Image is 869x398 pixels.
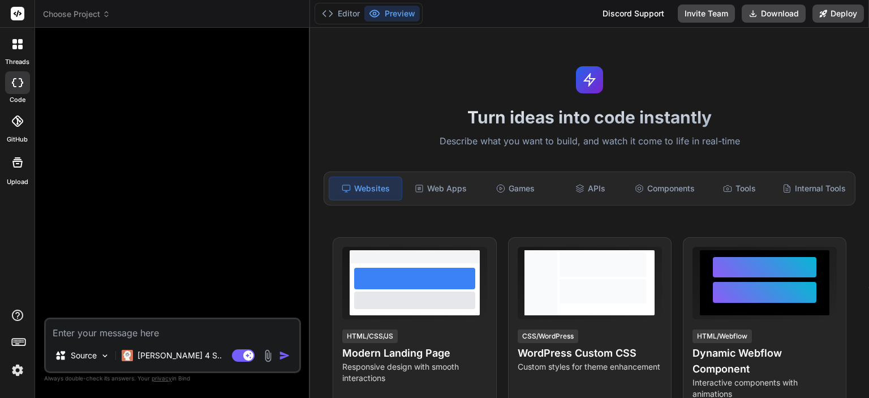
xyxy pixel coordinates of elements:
[100,351,110,361] img: Pick Models
[692,329,752,343] div: HTML/Webflow
[742,5,806,23] button: Download
[629,177,701,200] div: Components
[8,361,27,380] img: settings
[152,375,172,382] span: privacy
[692,345,837,377] h4: Dynamic Webflow Component
[596,5,671,23] div: Discord Support
[703,177,776,200] div: Tools
[554,177,626,200] div: APIs
[7,135,28,144] label: GitHub
[317,134,862,149] p: Describe what you want to build, and watch it come to life in real-time
[329,177,402,200] div: Websites
[342,329,398,343] div: HTML/CSS/JS
[479,177,552,200] div: Games
[279,350,290,361] img: icon
[317,107,862,127] h1: Turn ideas into code instantly
[518,345,662,361] h4: WordPress Custom CSS
[122,350,133,361] img: Claude 4 Sonnet
[44,373,301,384] p: Always double-check its answers. Your in Bind
[778,177,850,200] div: Internal Tools
[10,95,25,105] label: code
[518,361,662,373] p: Custom styles for theme enhancement
[71,350,97,361] p: Source
[43,8,110,20] span: Choose Project
[5,57,29,67] label: threads
[518,329,578,343] div: CSS/WordPress
[261,349,274,362] img: attachment
[7,177,28,187] label: Upload
[364,6,420,22] button: Preview
[812,5,864,23] button: Deploy
[678,5,735,23] button: Invite Team
[342,345,487,361] h4: Modern Landing Page
[342,361,487,384] p: Responsive design with smooth interactions
[405,177,477,200] div: Web Apps
[317,6,364,22] button: Editor
[137,350,222,361] p: [PERSON_NAME] 4 S..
